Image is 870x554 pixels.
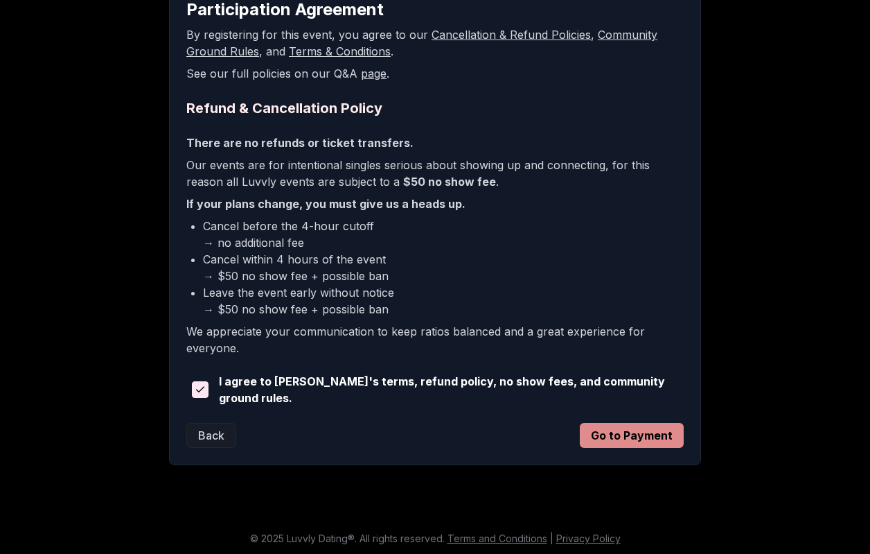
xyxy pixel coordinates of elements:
a: Cancellation & Refund Policies [432,28,591,42]
li: Cancel within 4 hours of the event → $50 no show fee + possible ban [203,251,684,284]
h2: Refund & Cancellation Policy [186,98,684,118]
p: If your plans change, you must give us a heads up. [186,196,684,212]
p: See our full policies on our Q&A . [186,65,684,82]
li: Cancel before the 4-hour cutoff → no additional fee [203,218,684,251]
button: Go to Payment [580,423,684,448]
p: By registering for this event, you agree to our , , and . [186,26,684,60]
span: | [550,533,553,544]
a: Privacy Policy [556,533,621,544]
li: Leave the event early without notice → $50 no show fee + possible ban [203,284,684,318]
button: Back [186,423,236,448]
span: I agree to [PERSON_NAME]'s terms, refund policy, no show fees, and community ground rules. [219,373,684,406]
a: Terms & Conditions [289,44,391,58]
b: $50 no show fee [403,175,496,189]
p: There are no refunds or ticket transfers. [186,135,684,151]
a: Terms and Conditions [447,533,547,544]
a: page [361,67,387,80]
p: Our events are for intentional singles serious about showing up and connecting, for this reason a... [186,157,684,190]
p: We appreciate your communication to keep ratios balanced and a great experience for everyone. [186,323,684,356]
